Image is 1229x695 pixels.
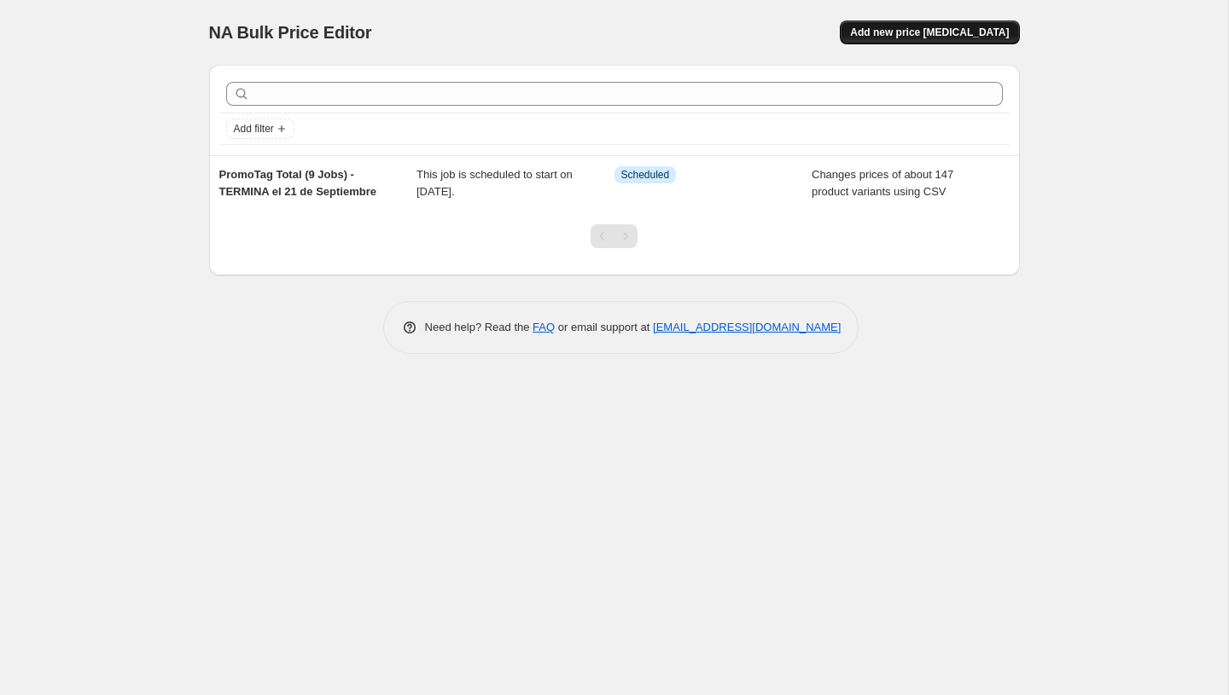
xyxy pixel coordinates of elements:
[850,26,1009,39] span: Add new price [MEDICAL_DATA]
[425,321,533,333] span: Need help? Read the
[840,20,1019,44] button: Add new price [MEDICAL_DATA]
[226,119,294,139] button: Add filter
[234,122,274,136] span: Add filter
[653,321,841,333] a: [EMAIL_ADDRESS][DOMAIN_NAME]
[416,168,573,198] span: This job is scheduled to start on [DATE].
[555,321,653,333] span: or email support at
[591,224,638,248] nav: Pagination
[219,168,376,198] span: PromoTag Total (9 Jobs) - TERMINA el 21 de Septiembre
[533,321,555,333] a: FAQ
[209,23,372,42] span: NA Bulk Price Editor
[812,168,953,198] span: Changes prices of about 147 product variants using CSV
[621,168,670,182] span: Scheduled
